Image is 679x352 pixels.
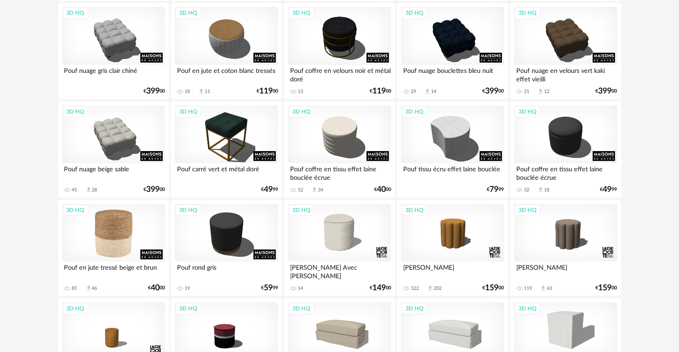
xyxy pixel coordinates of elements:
div: 3D HQ [401,106,427,118]
div: 202 [434,285,442,292]
div: 32 [524,187,529,193]
div: [PERSON_NAME] Avec [PERSON_NAME] [288,262,391,280]
div: € 99 [261,187,278,193]
div: € 00 [148,285,165,291]
span: 49 [603,187,612,193]
div: € 00 [374,187,391,193]
div: 13 [298,89,303,95]
div: Pouf en jute et coton blanc tressés [175,65,278,83]
span: 49 [264,187,273,193]
a: 3D HQ Pouf coffre en tissu effet laine bouclée écrue 52 Download icon 34 €4000 [284,102,395,198]
a: 3D HQ Pouf coffre en velours noir et métal doré 13 €11900 [284,3,395,99]
span: 159 [485,285,499,291]
span: 79 [490,187,499,193]
span: 399 [485,88,499,94]
div: € 99 [261,285,278,291]
div: € 99 [487,187,504,193]
div: 3D HQ [515,303,540,314]
div: € 00 [257,88,278,94]
div: Pouf coffre en tissu effet laine bouclée écrue [288,163,391,181]
div: € 99 [600,187,617,193]
div: 34 [318,187,323,193]
div: 3D HQ [401,204,427,216]
div: 14 [298,285,303,292]
div: [PERSON_NAME] [514,262,617,280]
a: 3D HQ [PERSON_NAME] 119 Download icon 63 €15900 [510,200,621,297]
div: € 00 [596,285,617,291]
div: Pouf carré vert et métal doré [175,163,278,181]
div: 29 [411,89,416,95]
span: 159 [599,285,612,291]
div: 3D HQ [63,204,89,216]
div: 3D HQ [63,106,89,118]
div: Pouf coffre en velours noir et métal doré [288,65,391,83]
div: 119 [524,285,532,292]
a: 3D HQ [PERSON_NAME] Avec [PERSON_NAME] 14 €14900 [284,200,395,297]
div: Pouf en jute tressé beige et brun [62,262,165,280]
span: Download icon [540,285,547,292]
div: 3D HQ [63,7,89,19]
div: 3D HQ [288,7,314,19]
div: € 00 [596,88,617,94]
div: 3D HQ [175,303,201,314]
a: 3D HQ Pouf tissu écru effet laine bouclée €7999 [397,102,508,198]
span: Download icon [85,285,92,292]
div: 52 [298,187,303,193]
div: 11 [205,89,210,95]
div: [PERSON_NAME] [401,262,504,280]
span: 119 [372,88,386,94]
a: 3D HQ Pouf nuage gris clair chiné €39900 [58,3,169,99]
span: Download icon [424,88,431,95]
span: Download icon [311,187,318,193]
div: 3D HQ [515,204,540,216]
a: 3D HQ [PERSON_NAME] 322 Download icon 202 €15900 [397,200,508,297]
a: 3D HQ Pouf en jute tressé beige et brun 85 Download icon 46 €4000 [58,200,169,297]
div: Pouf coffre en tissu effet laine bouclée écrue [514,163,617,181]
div: 3D HQ [515,106,540,118]
div: 45 [72,187,77,193]
span: 399 [599,88,612,94]
span: 399 [146,88,160,94]
div: 3D HQ [288,106,314,118]
div: 3D HQ [401,7,427,19]
div: 28 [92,187,97,193]
span: Download icon [537,88,544,95]
div: Pouf tissu écru effet laine bouclée [401,163,504,181]
div: € 00 [370,285,391,291]
div: 3D HQ [288,204,314,216]
span: 40 [377,187,386,193]
div: Pouf nuage gris clair chiné [62,65,165,83]
div: € 00 [143,88,165,94]
div: Pouf nuage bouclettes bleu nuit [401,65,504,83]
span: Download icon [198,88,205,95]
div: 322 [411,285,419,292]
div: 3D HQ [175,204,201,216]
div: 12 [544,89,549,95]
div: 85 [72,285,77,292]
div: 18 [185,89,190,95]
div: 3D HQ [175,106,201,118]
a: 3D HQ Pouf nuage en velours vert kaki effet vieilli 21 Download icon 12 €39900 [510,3,621,99]
div: 3D HQ [515,7,540,19]
div: 3D HQ [288,303,314,314]
a: 3D HQ Pouf rond gris 19 €5999 [171,200,282,297]
div: 18 [544,187,549,193]
span: Download icon [85,187,92,193]
div: 21 [524,89,529,95]
a: 3D HQ Pouf coffre en tissu effet laine bouclée écrue 32 Download icon 18 €4999 [510,102,621,198]
span: 149 [372,285,386,291]
div: € 00 [370,88,391,94]
div: 63 [547,285,552,292]
a: 3D HQ Pouf en jute et coton blanc tressés 18 Download icon 11 €11900 [171,3,282,99]
span: 40 [151,285,160,291]
div: € 00 [483,88,504,94]
div: Pouf nuage en velours vert kaki effet vieilli [514,65,617,83]
a: 3D HQ Pouf nuage beige sable 45 Download icon 28 €39900 [58,102,169,198]
div: 46 [92,285,97,292]
span: Download icon [537,187,544,193]
span: 399 [146,187,160,193]
div: Pouf rond gris [175,262,278,280]
span: Download icon [427,285,434,292]
div: 3D HQ [175,7,201,19]
span: 59 [264,285,273,291]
